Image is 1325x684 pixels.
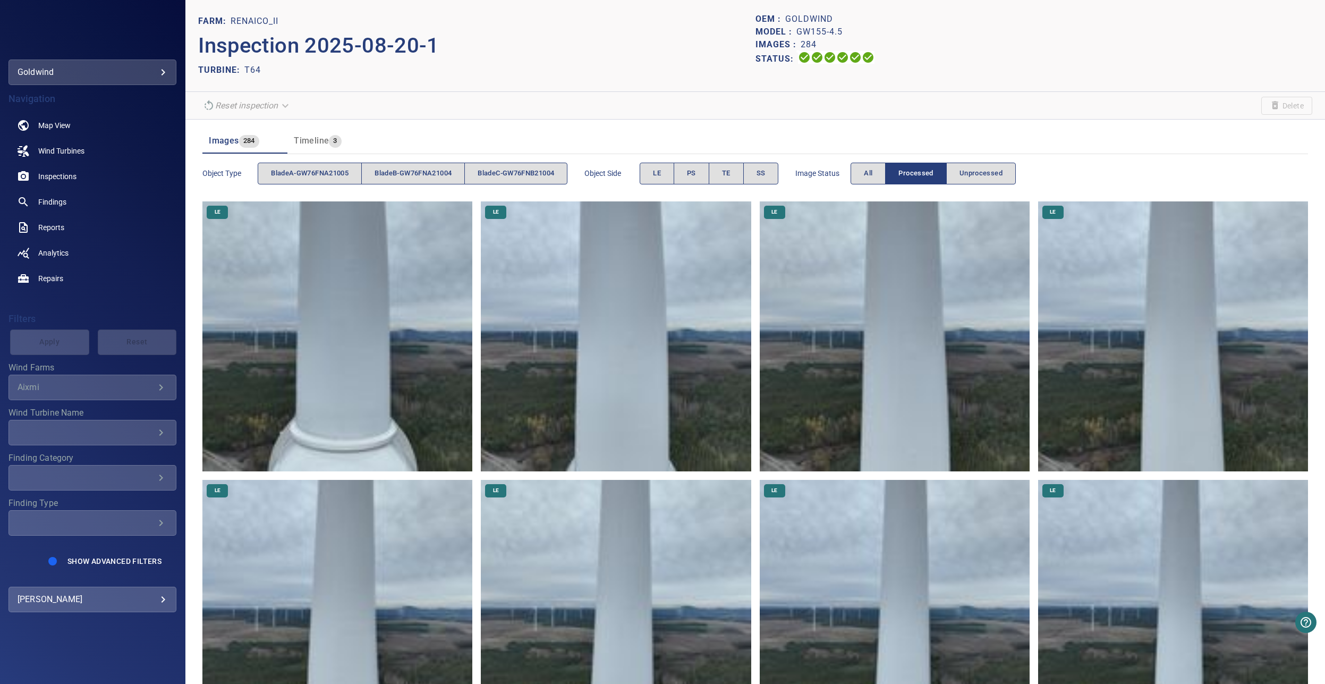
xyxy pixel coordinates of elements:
span: Timeline [294,136,329,146]
img: goldwind-logo [65,27,120,37]
span: TE [722,167,731,180]
p: FARM: [198,15,231,28]
button: TE [709,163,744,184]
p: Model : [755,26,796,38]
p: Status: [755,51,798,66]
svg: Matching 100% [849,51,862,64]
div: Reset inspection [198,96,295,115]
p: 284 [801,38,817,51]
span: All [864,167,872,180]
span: LE [653,167,661,180]
span: Wind Turbines [38,146,84,156]
p: OEM : [755,13,785,26]
span: bladeA-GW76FNA21005 [271,167,349,180]
a: windturbines noActive [9,138,176,164]
span: 284 [239,135,259,147]
label: Finding Type [9,499,176,508]
span: Images [209,136,239,146]
span: Inspections [38,171,77,182]
span: Image Status [795,168,851,179]
span: Object Side [584,168,640,179]
button: Processed [885,163,946,184]
button: SS [743,163,779,184]
a: inspections noActive [9,164,176,189]
span: LE [487,487,505,494]
svg: Data Formatted 100% [811,51,823,64]
span: 3 [329,135,341,147]
div: Unable to reset the inspection due to its current status [198,96,295,115]
button: All [851,163,886,184]
a: repairs noActive [9,266,176,291]
label: Wind Farms [9,364,176,372]
button: Show Advanced Filters [61,553,168,570]
p: T64 [244,64,261,77]
span: bladeB-GW76FNA21004 [375,167,452,180]
a: reports noActive [9,215,176,240]
div: imageStatus [851,163,1016,184]
div: Finding Type [9,510,176,536]
span: Analytics [38,248,69,258]
div: objectType [258,163,567,184]
h4: Navigation [9,94,176,104]
span: LE [487,208,505,216]
span: LE [208,487,227,494]
label: Wind Turbine Name [9,409,176,417]
svg: Uploading 100% [798,51,811,64]
span: LE [1043,208,1062,216]
span: LE [208,208,227,216]
p: TURBINE: [198,64,244,77]
div: goldwind [9,60,176,85]
span: Repairs [38,273,63,284]
span: Unprocessed [959,167,1003,180]
a: findings noActive [9,189,176,215]
span: LE [1043,487,1062,494]
button: PS [674,163,709,184]
button: bladeC-GW76FNB21004 [464,163,567,184]
p: GW155-4.5 [796,26,843,38]
p: Renaico_II [231,15,278,28]
span: SS [757,167,766,180]
span: Show Advanced Filters [67,557,162,565]
a: map noActive [9,113,176,138]
button: bladeB-GW76FNA21004 [361,163,465,184]
svg: Classification 100% [862,51,874,64]
span: bladeC-GW76FNB21004 [478,167,554,180]
p: Inspection 2025-08-20-1 [198,30,755,62]
span: Object type [202,168,258,179]
div: objectSide [640,163,778,184]
span: Findings [38,197,66,207]
div: Aixmi [18,382,155,392]
button: bladeA-GW76FNA21005 [258,163,362,184]
button: LE [640,163,674,184]
div: [PERSON_NAME] [18,591,167,608]
label: Finding Category [9,454,176,462]
span: LE [765,208,784,216]
button: Unprocessed [946,163,1016,184]
span: Processed [898,167,933,180]
div: Wind Turbine Name [9,420,176,445]
a: analytics noActive [9,240,176,266]
span: Reports [38,222,64,233]
span: Unable to delete the inspection due to its current status [1261,97,1312,115]
div: Wind Farms [9,375,176,400]
h4: Filters [9,314,176,324]
p: Goldwind [785,13,833,26]
em: Reset inspection [215,100,278,111]
span: Map View [38,120,71,131]
span: PS [687,167,696,180]
div: Finding Category [9,465,176,491]
p: Images : [755,38,801,51]
span: LE [765,487,784,494]
div: goldwind [18,64,167,81]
